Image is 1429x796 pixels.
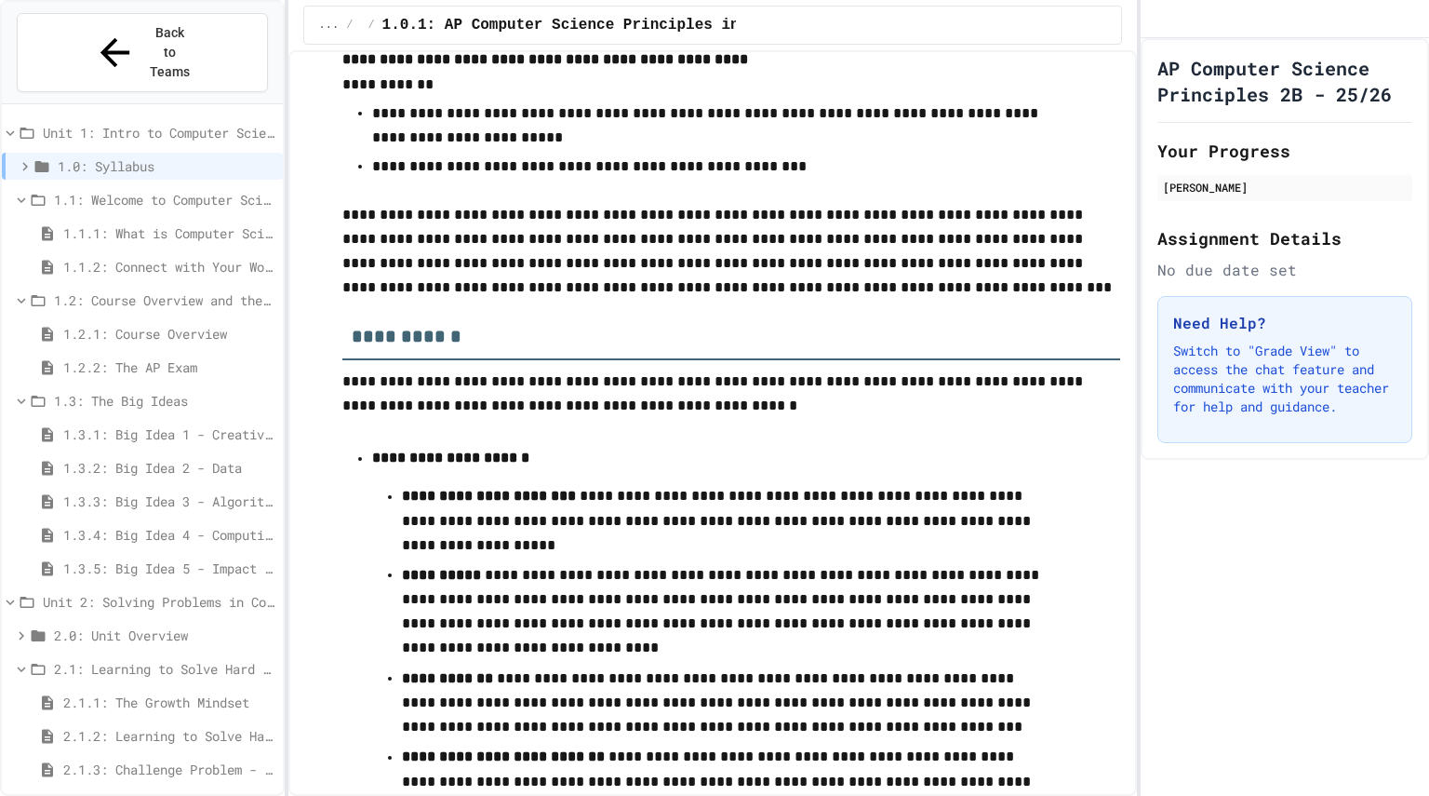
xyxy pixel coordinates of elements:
[54,391,275,411] span: 1.3: The Big Ideas
[63,492,275,511] span: 1.3.3: Big Idea 3 - Algorithms and Programming
[1157,225,1412,251] h2: Assignment Details
[63,525,275,545] span: 1.3.4: Big Idea 4 - Computing Systems and Networks
[1157,55,1412,107] h1: AP Computer Science Principles 2B - 25/26
[1163,179,1407,196] div: [PERSON_NAME]
[63,223,275,243] span: 1.1.1: What is Computer Science?
[1157,259,1412,281] div: No due date set
[63,324,275,344] span: 1.2.1: Course Overview
[63,559,275,578] span: 1.3.5: Big Idea 5 - Impact of Computing
[43,592,275,612] span: Unit 2: Solving Problems in Computer Science
[148,23,192,82] span: Back to Teams
[43,123,275,142] span: Unit 1: Intro to Computer Science
[346,18,353,33] span: /
[63,425,275,444] span: 1.3.1: Big Idea 1 - Creative Development
[1157,138,1412,164] h2: Your Progress
[63,358,275,377] span: 1.2.2: The AP Exam
[63,726,275,746] span: 2.1.2: Learning to Solve Hard Problems
[382,14,945,36] span: 1.0.1: AP Computer Science Principles in Python Course Syllabus
[54,190,275,209] span: 1.1: Welcome to Computer Science
[1173,342,1396,416] p: Switch to "Grade View" to access the chat feature and communicate with your teacher for help and ...
[63,458,275,478] span: 1.3.2: Big Idea 2 - Data
[54,626,275,645] span: 2.0: Unit Overview
[1173,312,1396,334] h3: Need Help?
[58,156,275,176] span: 1.0: Syllabus
[319,18,340,33] span: ...
[63,760,275,779] span: 2.1.3: Challenge Problem - The Bridge
[367,18,374,33] span: /
[63,257,275,277] span: 1.1.2: Connect with Your World
[17,13,268,92] button: Back to Teams
[63,693,275,712] span: 2.1.1: The Growth Mindset
[54,290,275,310] span: 1.2: Course Overview and the AP Exam
[54,659,275,679] span: 2.1: Learning to Solve Hard Problems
